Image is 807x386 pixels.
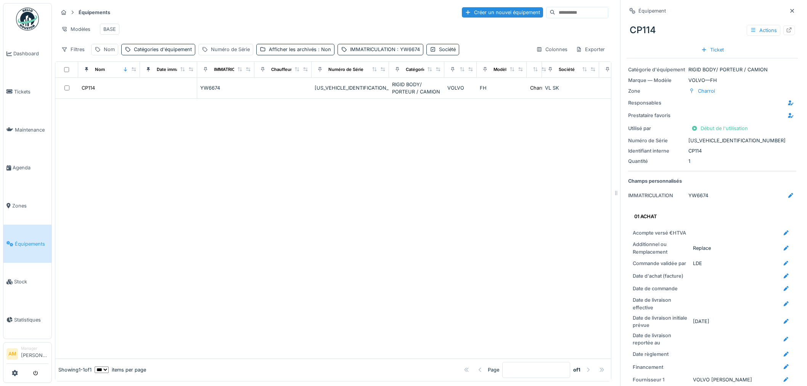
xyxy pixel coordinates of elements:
[3,35,51,73] a: Dashboard
[628,137,796,144] div: [US_VEHICLE_IDENTIFICATION_NUMBER]
[693,318,709,325] div: [DATE]
[633,260,690,267] div: Commande validée par
[638,7,666,14] div: Équipement
[628,66,685,73] div: Catégorie d'équipement
[15,126,48,133] span: Maintenance
[3,263,51,301] a: Stock
[633,229,690,236] div: Acompte versé €HTVA
[21,346,48,351] div: Manager
[13,50,48,57] span: Dashboard
[628,192,685,199] div: IMMATRICULATION
[628,137,685,144] div: Numéro de Série
[395,47,420,52] span: : YW6674
[3,111,51,149] a: Maintenance
[573,366,580,373] strong: of 1
[494,66,509,73] div: Modèle
[628,87,685,95] div: Zone
[628,158,796,165] div: 1
[530,84,547,92] div: Charroi
[16,8,39,31] img: Badge_color-CXgf-gQk.svg
[15,240,48,248] span: Équipements
[628,77,685,84] div: Marque — Modèle
[747,25,780,36] div: Actions
[628,158,685,165] div: Quantité
[698,87,715,95] div: Charroi
[328,66,363,73] div: Numéro de Série
[628,147,796,154] div: CP114
[58,366,92,373] div: Showing 1 - 1 of 1
[12,202,48,209] span: Zones
[627,20,798,40] div: CP114
[688,192,708,199] div: YW6674
[214,66,254,73] div: IMMATRICULATION
[104,46,115,53] div: Nom
[628,99,685,106] div: Responsables
[633,351,690,358] div: Date règlement
[76,9,113,16] strong: Équipements
[634,213,787,220] div: 01 ACHAT
[633,241,690,255] div: Additionnel ou Remplacement
[392,81,441,95] div: RIGID BODY/ PORTEUR / CAMION
[406,66,459,73] div: Catégories d'équipement
[3,149,51,187] a: Agenda
[95,66,105,73] div: Nom
[3,301,51,339] a: Statistiques
[58,24,94,35] div: Modèles
[628,177,682,185] strong: Champs personnalisés
[633,332,690,346] div: Date de livraison reportée au
[58,44,88,55] div: Filtres
[95,366,146,373] div: items per page
[559,66,575,73] div: Société
[315,84,386,92] div: [US_VEHICLE_IDENTIFICATION_NUMBER]
[633,376,690,383] div: Fournisseur 1
[3,225,51,263] a: Équipements
[317,47,331,52] span: : Non
[14,316,48,323] span: Statistiques
[693,244,711,252] div: Replace
[447,84,474,92] div: VOLVO
[13,164,48,171] span: Agenda
[21,346,48,362] li: [PERSON_NAME]
[631,209,793,224] summary: 01 ACHAT
[439,46,456,53] div: Société
[545,84,596,92] div: VL SK
[628,66,796,73] div: RIGID BODY/ PORTEUR / CAMION
[688,123,751,133] div: Début de l'utilisation
[14,278,48,285] span: Stock
[14,88,48,95] span: Tickets
[633,363,690,371] div: Financement
[271,66,311,73] div: Chauffeur principal
[200,84,251,92] div: YW6674
[628,112,685,119] div: Prestataire favoris
[628,125,685,132] div: Utilisé par
[693,376,752,383] div: VOLVO [PERSON_NAME]
[211,46,250,53] div: Numéro de Série
[6,346,48,364] a: AM Manager[PERSON_NAME]
[6,348,18,360] li: AM
[157,66,212,73] div: Date immatriculation (1ere)
[3,187,51,225] a: Zones
[633,272,690,280] div: Date d'achat (facture)
[103,26,116,33] div: BASE
[480,84,524,92] div: FH
[698,45,727,55] div: Ticket
[693,260,702,267] div: LDE
[3,73,51,111] a: Tickets
[628,77,796,84] div: VOLVO — FH
[628,147,685,154] div: Identifiant interne
[350,46,420,53] div: IMMATRICULATION
[134,46,192,53] div: Catégories d'équipement
[269,46,331,53] div: Afficher les archivés
[533,44,571,55] div: Colonnes
[82,84,95,92] div: CP114
[633,285,690,292] div: Date de commande
[488,366,499,373] div: Page
[633,296,690,311] div: Date de livraison effective
[572,44,608,55] div: Exporter
[633,314,690,329] div: Date de livraison initiale prévue
[462,7,543,18] div: Créer un nouvel équipement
